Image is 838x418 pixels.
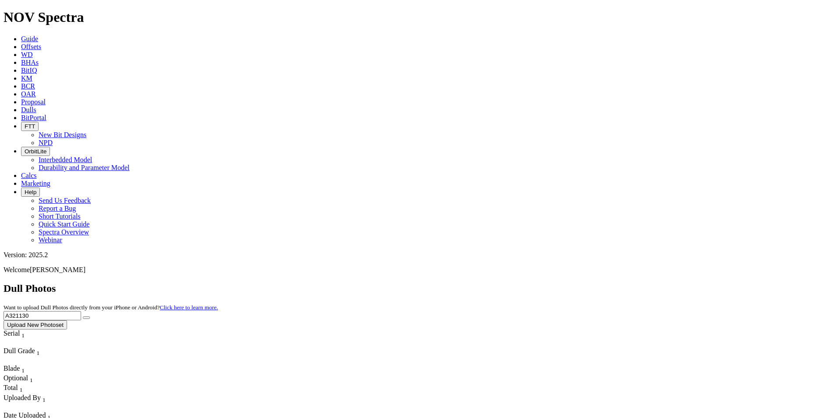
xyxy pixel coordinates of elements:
a: BCR [21,82,35,90]
a: Send Us Feedback [39,197,91,204]
div: Sort None [4,365,34,374]
div: Sort None [4,374,34,384]
div: Column Menu [4,404,86,411]
span: Sort None [21,365,25,372]
a: NPD [39,139,53,146]
div: Sort None [4,394,86,411]
div: Sort None [4,329,41,347]
span: [PERSON_NAME] [30,266,85,273]
span: Blade [4,365,20,372]
a: Spectra Overview [39,228,89,236]
a: Offsets [21,43,41,50]
div: Total Sort None [4,384,34,393]
sub: 1 [30,377,33,383]
span: Help [25,189,36,195]
div: Dull Grade Sort None [4,347,65,357]
a: Durability and Parameter Model [39,164,130,171]
sub: 1 [20,387,23,393]
a: OAR [21,90,36,98]
span: Dull Grade [4,347,35,354]
a: BHAs [21,59,39,66]
a: Report a Bug [39,205,76,212]
button: Help [21,188,40,197]
span: Optional [4,374,28,382]
div: Column Menu [4,339,41,347]
button: Upload New Photoset [4,320,67,329]
span: Total [4,384,18,391]
a: Click here to learn more. [160,304,218,311]
a: KM [21,74,32,82]
div: Version: 2025.2 [4,251,834,259]
sub: 1 [21,367,25,374]
a: BitIQ [21,67,37,74]
span: OrbitLite [25,148,46,155]
div: Blade Sort None [4,365,34,374]
span: Sort None [21,329,25,337]
small: Want to upload Dull Photos directly from your iPhone or Android? [4,304,218,311]
div: Sort None [4,347,65,365]
div: Serial Sort None [4,329,41,339]
span: Sort None [43,394,46,401]
input: Search Serial Number [4,311,81,320]
a: Proposal [21,98,46,106]
span: FTT [25,123,35,130]
div: Uploaded By Sort None [4,394,86,404]
span: Serial [4,329,20,337]
sub: 1 [21,332,25,339]
a: Guide [21,35,38,43]
div: Column Menu [4,357,65,365]
a: BitPortal [21,114,46,121]
span: Sort None [30,374,33,382]
div: Optional Sort None [4,374,34,384]
a: Marketing [21,180,50,187]
a: New Bit Designs [39,131,86,138]
span: Sort None [20,384,23,391]
a: Dulls [21,106,36,113]
div: Sort None [4,384,34,393]
button: OrbitLite [21,147,50,156]
a: Webinar [39,236,62,244]
button: FTT [21,122,39,131]
sub: 1 [37,350,40,356]
a: Short Tutorials [39,213,81,220]
span: Sort None [37,347,40,354]
a: Calcs [21,172,37,179]
sub: 1 [43,397,46,403]
a: Quick Start Guide [39,220,89,228]
p: Welcome [4,266,834,274]
a: WD [21,51,33,58]
span: Uploaded By [4,394,41,401]
a: Interbedded Model [39,156,92,163]
h2: Dull Photos [4,283,834,294]
h1: NOV Spectra [4,9,834,25]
